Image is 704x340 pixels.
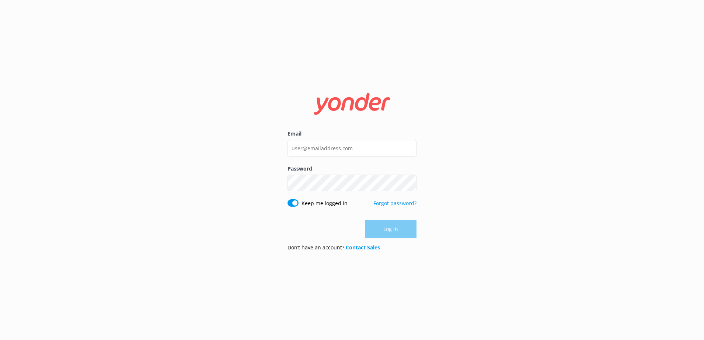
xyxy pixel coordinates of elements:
a: Forgot password? [373,200,417,207]
input: user@emailaddress.com [287,140,417,157]
label: Password [287,165,417,173]
label: Email [287,130,417,138]
label: Keep me logged in [302,199,348,207]
p: Don’t have an account? [287,243,380,252]
a: Contact Sales [346,244,380,251]
button: Show password [402,176,417,190]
